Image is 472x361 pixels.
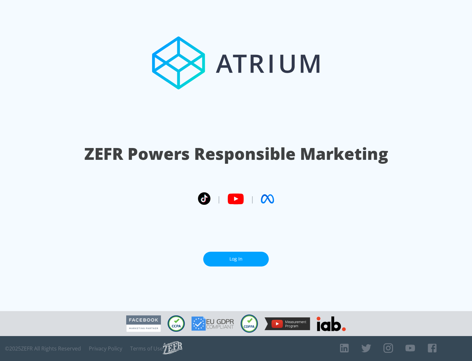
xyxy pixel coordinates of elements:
span: © 2025 ZEFR All Rights Reserved [5,345,81,352]
img: COPPA Compliant [241,314,258,333]
a: Privacy Policy [89,345,122,352]
img: IAB [317,316,346,331]
h1: ZEFR Powers Responsible Marketing [84,142,388,165]
img: GDPR Compliant [191,316,234,331]
a: Log In [203,252,269,266]
span: | [217,194,221,204]
a: Terms of Use [130,345,163,352]
img: YouTube Measurement Program [265,317,310,330]
img: CCPA Compliant [167,315,185,332]
span: | [250,194,254,204]
img: Facebook Marketing Partner [126,315,161,332]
